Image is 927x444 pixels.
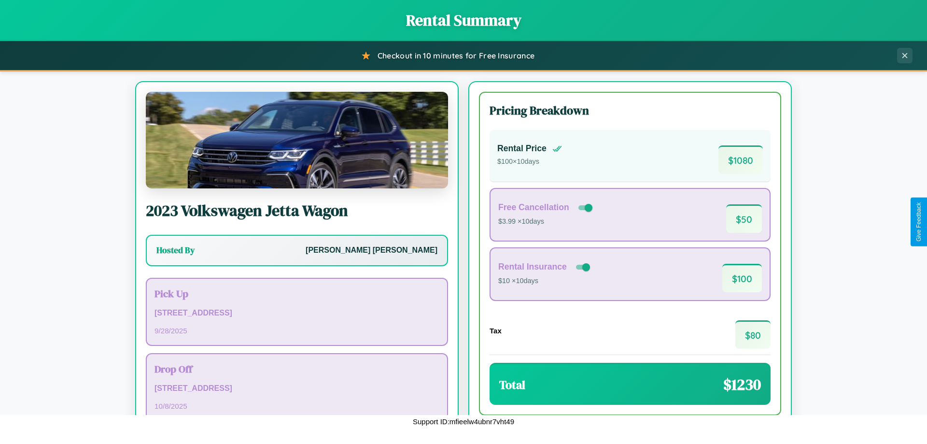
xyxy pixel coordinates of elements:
[723,374,761,395] span: $ 1230
[146,92,448,188] img: Volkswagen Jetta Wagon
[154,400,439,413] p: 10 / 8 / 2025
[378,51,534,60] span: Checkout in 10 minutes for Free Insurance
[10,10,917,31] h1: Rental Summary
[156,244,195,256] h3: Hosted By
[154,286,439,301] h3: Pick Up
[154,306,439,320] p: [STREET_ADDRESS]
[498,262,567,272] h4: Rental Insurance
[497,156,562,168] p: $ 100 × 10 days
[499,377,525,393] h3: Total
[498,275,592,287] p: $10 × 10 days
[306,243,437,258] p: [PERSON_NAME] [PERSON_NAME]
[490,102,771,118] h3: Pricing Breakdown
[154,324,439,337] p: 9 / 28 / 2025
[154,362,439,376] h3: Drop Off
[413,415,514,428] p: Support ID: mfieelw4ubnr7vht49
[146,200,448,221] h2: 2023 Volkswagen Jetta Wagon
[722,264,762,292] span: $ 100
[154,382,439,396] p: [STREET_ADDRESS]
[726,204,762,233] span: $ 50
[490,327,502,335] h4: Tax
[735,320,771,349] span: $ 80
[718,145,763,174] span: $ 1080
[497,143,547,154] h4: Rental Price
[498,202,569,213] h4: Free Cancellation
[915,202,922,242] div: Give Feedback
[498,215,594,228] p: $3.99 × 10 days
